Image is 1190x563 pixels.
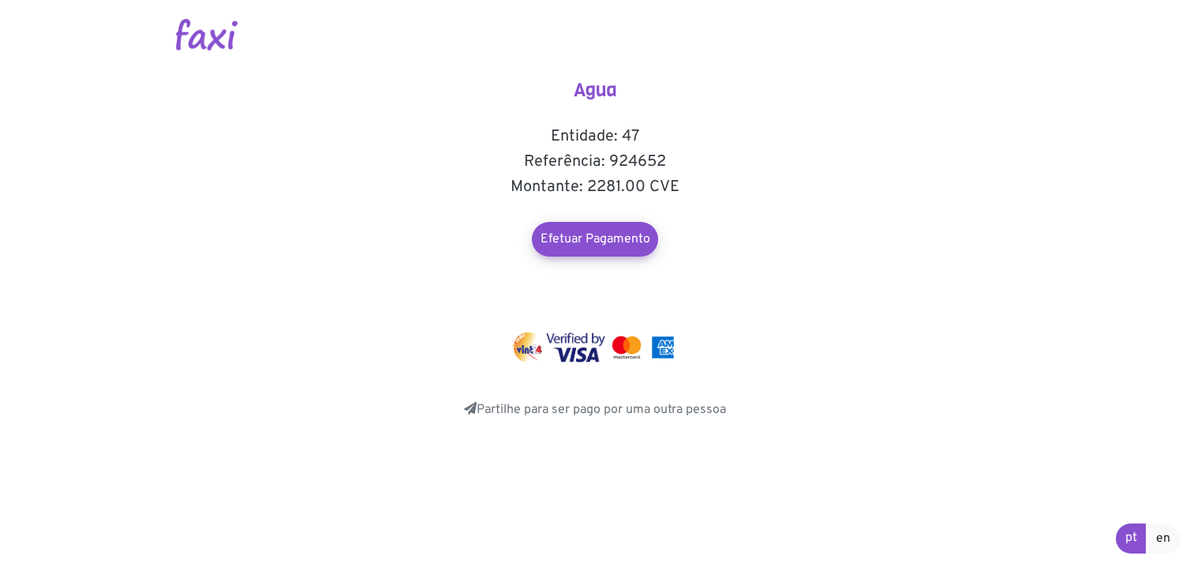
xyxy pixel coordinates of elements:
[1116,524,1147,554] a: pt
[437,178,753,197] h5: Montante: 2281.00 CVE
[437,152,753,171] h5: Referência: 924652
[608,332,645,362] img: mastercard
[437,127,753,146] h5: Entidade: 47
[546,332,605,362] img: visa
[532,222,658,257] a: Efetuar Pagamento
[1146,524,1181,554] a: en
[464,402,726,418] a: Partilhe para ser pago por uma outra pessoa
[648,332,678,362] img: mastercard
[437,79,753,102] h4: Agua
[512,332,544,362] img: vinti4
